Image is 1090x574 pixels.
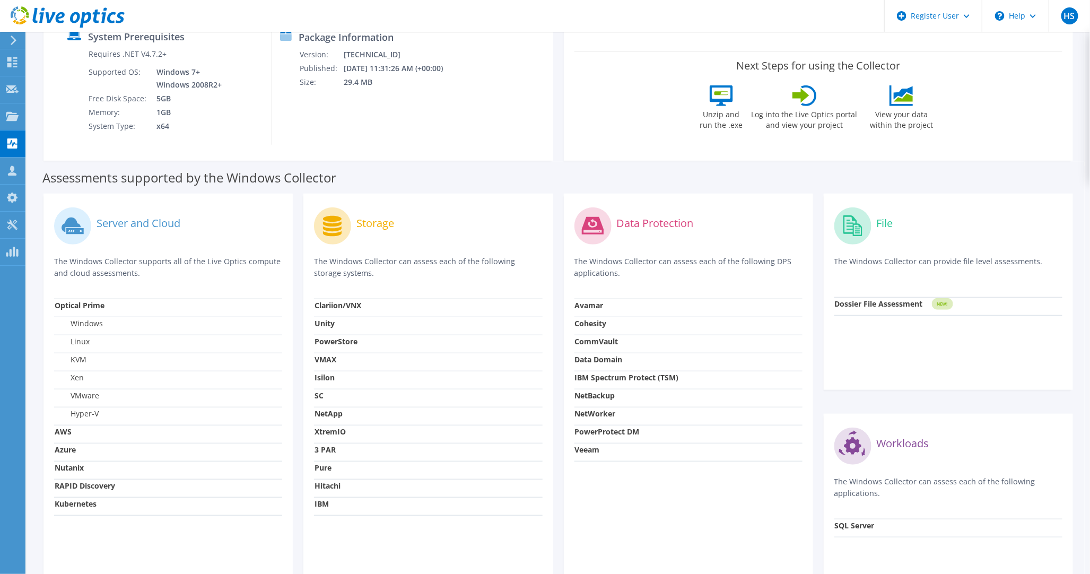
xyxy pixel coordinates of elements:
[88,92,149,106] td: Free Disk Space:
[575,390,615,401] strong: NetBackup
[315,336,357,346] strong: PowerStore
[315,390,324,401] strong: SC
[55,300,104,310] strong: Optical Prime
[575,300,604,310] strong: Avamar
[315,481,341,491] strong: Hitachi
[315,300,361,310] strong: Clariion/VNX
[55,463,84,473] strong: Nutanix
[315,445,336,455] strong: 3 PAR
[1061,7,1078,24] span: HS
[834,256,1062,277] p: The Windows Collector can provide file level assessments.
[697,106,746,131] label: Unzip and run the .exe
[315,408,343,419] strong: NetApp
[835,520,875,530] strong: SQL Server
[88,106,149,119] td: Memory:
[88,65,149,92] td: Supported OS:
[299,48,343,62] td: Version:
[315,318,335,328] strong: Unity
[55,318,103,329] label: Windows
[356,218,394,229] label: Storage
[88,31,185,42] label: System Prerequisites
[835,299,923,309] strong: Dossier File Assessment
[299,32,394,42] label: Package Information
[149,92,224,106] td: 5GB
[88,119,149,133] td: System Type:
[834,476,1062,499] p: The Windows Collector can assess each of the following applications.
[55,354,86,365] label: KVM
[575,372,679,382] strong: IBM Spectrum Protect (TSM)
[937,301,947,307] tspan: NEW!
[149,106,224,119] td: 1GB
[89,49,167,59] label: Requires .NET V4.7.2+
[315,427,346,437] strong: XtremIO
[995,11,1005,21] svg: \n
[149,119,224,133] td: x64
[575,336,618,346] strong: CommVault
[149,65,224,92] td: Windows 7+ Windows 2008R2+
[54,256,282,279] p: The Windows Collector supports all of the Live Optics compute and cloud assessments.
[574,256,803,279] p: The Windows Collector can assess each of the following DPS applications.
[575,427,640,437] strong: PowerProtect DM
[877,218,893,229] label: File
[55,499,97,509] strong: Kubernetes
[55,390,99,401] label: VMware
[315,463,332,473] strong: Pure
[343,48,457,62] td: [TECHNICAL_ID]
[343,62,457,75] td: [DATE] 11:31:26 AM (+00:00)
[315,499,329,509] strong: IBM
[42,172,336,183] label: Assessments supported by the Windows Collector
[575,354,623,364] strong: Data Domain
[55,445,76,455] strong: Azure
[751,106,858,131] label: Log into the Live Optics portal and view your project
[55,427,72,437] strong: AWS
[55,408,99,419] label: Hyper-V
[575,408,616,419] strong: NetWorker
[877,438,929,449] label: Workloads
[315,372,335,382] strong: Isilon
[343,75,457,89] td: 29.4 MB
[575,318,607,328] strong: Cohesity
[55,336,90,347] label: Linux
[299,62,343,75] td: Published:
[315,354,336,364] strong: VMAX
[736,59,900,72] label: Next Steps for using the Collector
[55,372,84,383] label: Xen
[299,75,343,89] td: Size:
[55,481,115,491] strong: RAPID Discovery
[575,445,600,455] strong: Veeam
[617,218,694,229] label: Data Protection
[864,106,940,131] label: View your data within the project
[97,218,180,229] label: Server and Cloud
[314,256,542,279] p: The Windows Collector can assess each of the following storage systems.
